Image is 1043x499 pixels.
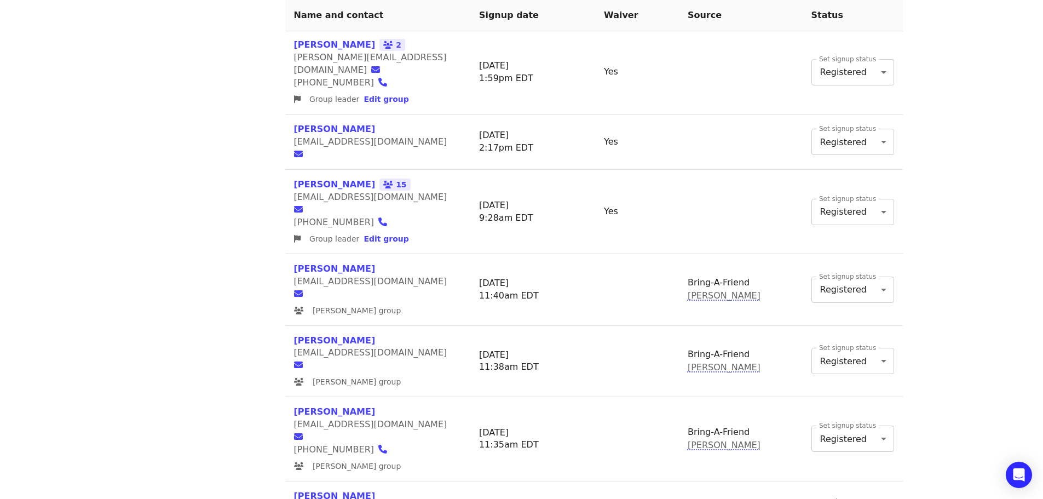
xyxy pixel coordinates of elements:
div: Registered [811,59,894,85]
div: Registered [811,348,894,374]
i: users icon [294,462,304,471]
a: [PERSON_NAME] [294,406,376,417]
td: [DATE] 2:17pm EDT [470,114,595,170]
span: Edit group [364,234,408,243]
i: envelope icon [294,289,303,299]
td: [DATE] 11:38am EDT [470,326,595,398]
a: phone icon [378,217,394,227]
a: phone icon [378,77,394,88]
td: Yes [595,30,679,114]
i: users icon [294,306,304,316]
span: [PERSON_NAME] group [294,462,401,471]
td: Bring-A-Friend [679,397,803,481]
span: Recruited by supporter Linda Osorio [688,439,794,452]
a: [PERSON_NAME] [294,39,376,50]
i: envelope icon [294,360,303,370]
a: envelope icon [294,432,309,442]
i: flag icon [294,234,301,244]
i: phone icon [378,444,387,455]
span: 2 [379,39,405,51]
span: [EMAIL_ADDRESS][DOMAIN_NAME] [294,136,447,147]
label: Set signup status [819,56,876,62]
td: [DATE] 9:28am EDT [470,170,595,254]
span: Recruited by supporter Linda Osorio [688,361,794,374]
span: [PERSON_NAME] [688,440,760,450]
div: Registered [811,277,894,303]
span: Edit group [364,95,408,104]
span: [EMAIL_ADDRESS][DOMAIN_NAME] [294,276,447,286]
span: [PHONE_NUMBER] [294,444,374,455]
td: Bring-A-Friend [679,254,803,326]
span: [PERSON_NAME] group [294,377,401,386]
a: phone icon [378,444,394,455]
span: Group leader [309,234,359,243]
i: phone icon [378,77,387,88]
a: envelope icon [294,360,309,370]
button: Edit group [364,94,408,105]
span: Group leader [309,95,359,104]
a: envelope icon [294,204,309,215]
i: envelope icon [371,65,380,75]
div: Open Intercom Messenger [1006,462,1032,488]
div: Registered [811,199,894,225]
td: Yes [595,114,679,170]
span: [PHONE_NUMBER] [294,217,374,227]
i: users icon [383,180,393,190]
i: phone icon [378,217,387,227]
label: Set signup status [819,422,876,429]
label: Set signup status [819,273,876,280]
i: flag icon [294,95,301,104]
div: Registered [811,129,894,155]
a: envelope icon [294,289,309,299]
label: Set signup status [819,345,876,351]
td: [DATE] 11:40am EDT [470,254,595,326]
span: Status [811,10,844,20]
label: Set signup status [819,196,876,202]
button: Edit group [364,233,408,245]
a: envelope icon [371,65,387,75]
span: [PERSON_NAME] [688,290,760,301]
span: [EMAIL_ADDRESS][DOMAIN_NAME] [294,192,447,202]
i: envelope icon [294,149,303,159]
a: [PERSON_NAME] [294,335,376,346]
span: [PERSON_NAME][EMAIL_ADDRESS][DOMAIN_NAME] [294,52,447,75]
td: [DATE] 11:35am EDT [470,397,595,481]
a: envelope icon [294,149,309,159]
i: envelope icon [294,432,303,442]
td: Bring-A-Friend [679,326,803,398]
i: envelope icon [294,204,303,215]
span: [EMAIL_ADDRESS][DOMAIN_NAME] [294,419,447,429]
span: 15 [379,179,410,191]
i: users icon [383,41,393,50]
td: [DATE] 1:59pm EDT [470,30,595,114]
i: users icon [294,377,304,387]
span: [PERSON_NAME] [688,362,760,372]
span: [EMAIL_ADDRESS][DOMAIN_NAME] [294,347,447,358]
div: Registered [811,426,894,452]
td: Yes [595,170,679,254]
label: Set signup status [819,125,876,132]
span: [PERSON_NAME] group [294,306,401,315]
span: Recruited by supporter Linda Osorio [688,289,794,302]
span: [PHONE_NUMBER] [294,77,374,88]
a: [PERSON_NAME] [294,124,376,134]
a: [PERSON_NAME] [294,263,376,274]
a: [PERSON_NAME] [294,179,376,190]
